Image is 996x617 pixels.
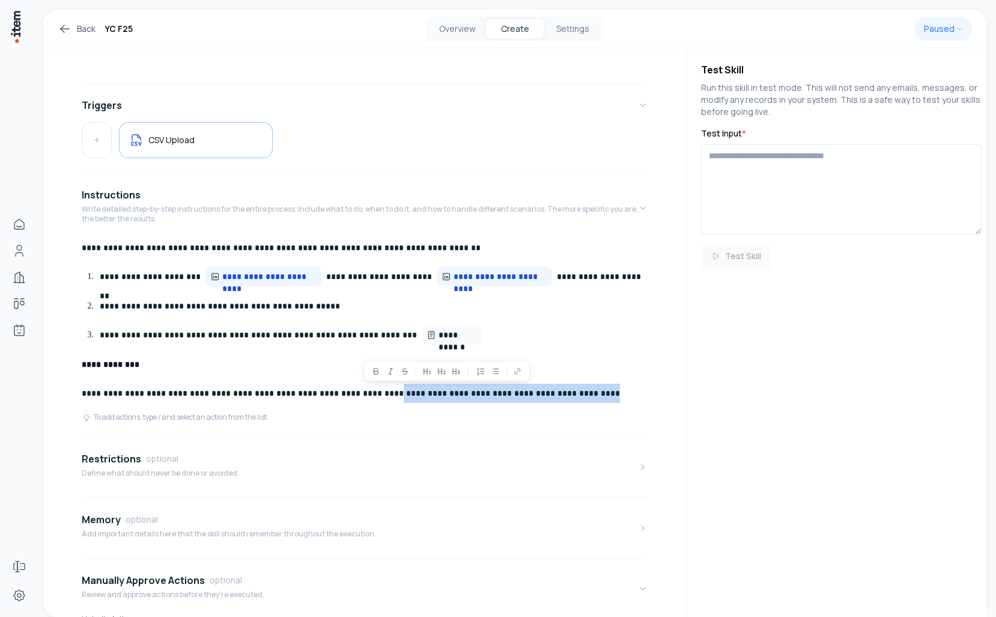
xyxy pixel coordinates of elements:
button: Create [486,19,544,38]
button: Triggers [82,88,648,122]
button: Manually Approve ActionsoptionalReview and approve actions before they're executed. [82,563,648,614]
h4: Triggers [82,98,122,112]
a: Settings [7,583,31,607]
span: optional [210,574,242,586]
span: optional [126,514,158,526]
a: Companies [7,265,31,289]
a: Back [58,22,96,36]
a: People [7,239,31,263]
button: MemoryoptionalAdd important details here that the skill should remember throughout the execution. [82,503,648,553]
h4: Test Skill [701,63,982,77]
label: Test Input [701,127,982,140]
div: To add actions, type / and select an action from the list. [82,413,269,422]
a: Home [7,212,31,236]
button: InstructionsWrite detailed step-by-step instructions for the entire process. Include what to do, ... [82,178,648,238]
p: Define what should never be done or avoided. [82,468,239,478]
button: Link [510,364,524,379]
a: Agents [7,318,31,342]
img: Item Brain Logo [10,10,22,44]
a: Deals [7,292,31,316]
h1: YC F25 [105,22,133,36]
h5: CSV Upload [148,134,195,146]
p: Review and approve actions before they're executed. [82,590,264,600]
h4: Manually Approve Actions [82,573,205,588]
p: Add important details here that the skill should remember throughout the execution. [82,529,376,539]
button: Overview [428,19,486,38]
h4: Instructions [82,188,141,202]
div: Triggers [82,122,648,168]
button: Settings [544,19,601,38]
a: Forms [7,554,31,579]
p: Run this skill in test mode. This will not send any emails, messages, or modify any records in yo... [701,82,982,118]
span: optional [146,453,178,465]
h4: Memory [82,512,121,527]
h4: Restrictions [82,452,141,466]
p: Write detailed step-by-step instructions for the entire process. Include what to do, when to do i... [82,204,638,224]
button: RestrictionsoptionalDefine what should never be done or avoided. [82,442,648,493]
div: InstructionsWrite detailed step-by-step instructions for the entire process. Include what to do, ... [82,238,648,432]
